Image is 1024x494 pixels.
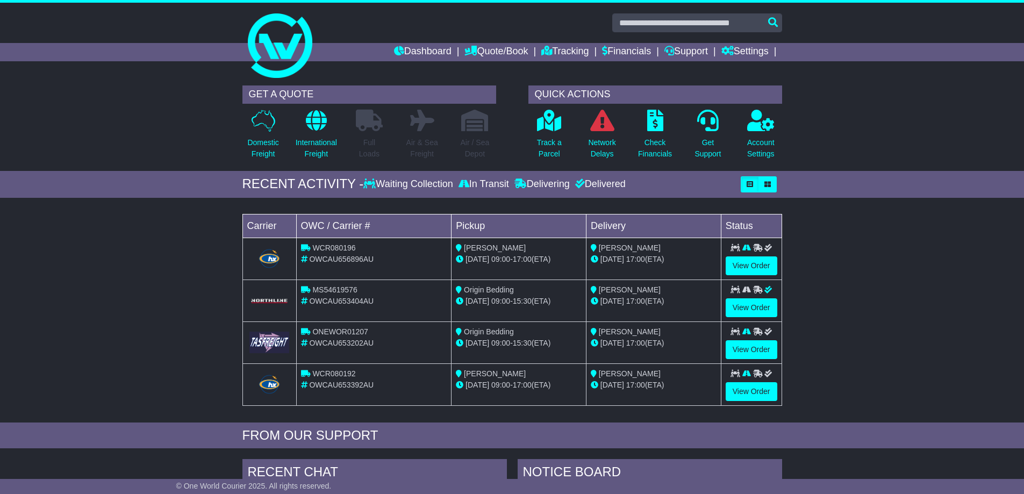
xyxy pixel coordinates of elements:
span: 15:30 [513,297,532,305]
span: [PERSON_NAME] [599,369,661,378]
span: 15:30 [513,339,532,347]
span: [DATE] [600,297,624,305]
div: - (ETA) [456,338,582,349]
div: RECENT ACTIVITY - [242,176,364,192]
a: Support [664,43,708,61]
p: Get Support [694,137,721,160]
a: View Order [726,382,777,401]
span: MS54619576 [312,285,357,294]
span: [PERSON_NAME] [464,244,526,252]
span: [DATE] [466,255,489,263]
span: [PERSON_NAME] [599,327,661,336]
span: 17:00 [626,255,645,263]
a: GetSupport [694,109,721,166]
span: 17:00 [626,381,645,389]
span: [DATE] [600,339,624,347]
img: Hunter_Express.png [257,374,281,395]
div: (ETA) [591,254,717,265]
a: Dashboard [394,43,452,61]
td: Status [721,214,782,238]
td: Pickup [452,214,586,238]
span: Origin Bedding [464,285,514,294]
a: Quote/Book [464,43,528,61]
div: In Transit [456,178,512,190]
span: 17:00 [626,339,645,347]
a: InternationalFreight [295,109,338,166]
p: Air / Sea Depot [461,137,490,160]
span: WCR080196 [312,244,355,252]
div: RECENT CHAT [242,459,507,488]
a: Settings [721,43,769,61]
a: Tracking [541,43,589,61]
span: [PERSON_NAME] [464,369,526,378]
span: 09:00 [491,255,510,263]
div: Delivering [512,178,572,190]
span: [DATE] [466,297,489,305]
span: [PERSON_NAME] [599,285,661,294]
p: Check Financials [638,137,672,160]
span: 17:00 [513,255,532,263]
p: International Freight [296,137,337,160]
span: ONEWOR01207 [312,327,368,336]
span: [DATE] [466,339,489,347]
p: Full Loads [356,137,383,160]
div: - (ETA) [456,254,582,265]
p: Account Settings [747,137,775,160]
span: © One World Courier 2025. All rights reserved. [176,482,332,490]
span: 17:00 [513,381,532,389]
a: View Order [726,256,777,275]
div: (ETA) [591,380,717,391]
span: WCR080192 [312,369,355,378]
p: Domestic Freight [247,137,278,160]
div: NOTICE BOARD [518,459,782,488]
div: Delivered [572,178,626,190]
span: OWCAU653404AU [309,297,374,305]
span: 09:00 [491,381,510,389]
div: - (ETA) [456,296,582,307]
div: - (ETA) [456,380,582,391]
div: Waiting Collection [363,178,455,190]
a: View Order [726,298,777,317]
img: GetCarrierServiceLogo [249,298,290,304]
p: Air & Sea Freight [406,137,438,160]
a: Financials [602,43,651,61]
p: Track a Parcel [537,137,562,160]
span: 17:00 [626,297,645,305]
td: OWC / Carrier # [296,214,452,238]
p: Network Delays [588,137,615,160]
a: DomesticFreight [247,109,279,166]
span: 09:00 [491,339,510,347]
span: OWCAU653202AU [309,339,374,347]
div: (ETA) [591,338,717,349]
a: View Order [726,340,777,359]
span: [PERSON_NAME] [599,244,661,252]
div: FROM OUR SUPPORT [242,428,782,443]
a: CheckFinancials [638,109,672,166]
img: Hunter_Express.png [257,248,281,269]
span: [DATE] [466,381,489,389]
span: [DATE] [600,381,624,389]
span: Origin Bedding [464,327,514,336]
td: Carrier [242,214,296,238]
div: (ETA) [591,296,717,307]
div: GET A QUOTE [242,85,496,104]
span: OWCAU653392AU [309,381,374,389]
span: 09:00 [491,297,510,305]
span: OWCAU656896AU [309,255,374,263]
img: GetCarrierServiceLogo [249,332,290,353]
a: Track aParcel [536,109,562,166]
a: AccountSettings [747,109,775,166]
a: NetworkDelays [588,109,616,166]
div: QUICK ACTIONS [528,85,782,104]
span: [DATE] [600,255,624,263]
td: Delivery [586,214,721,238]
